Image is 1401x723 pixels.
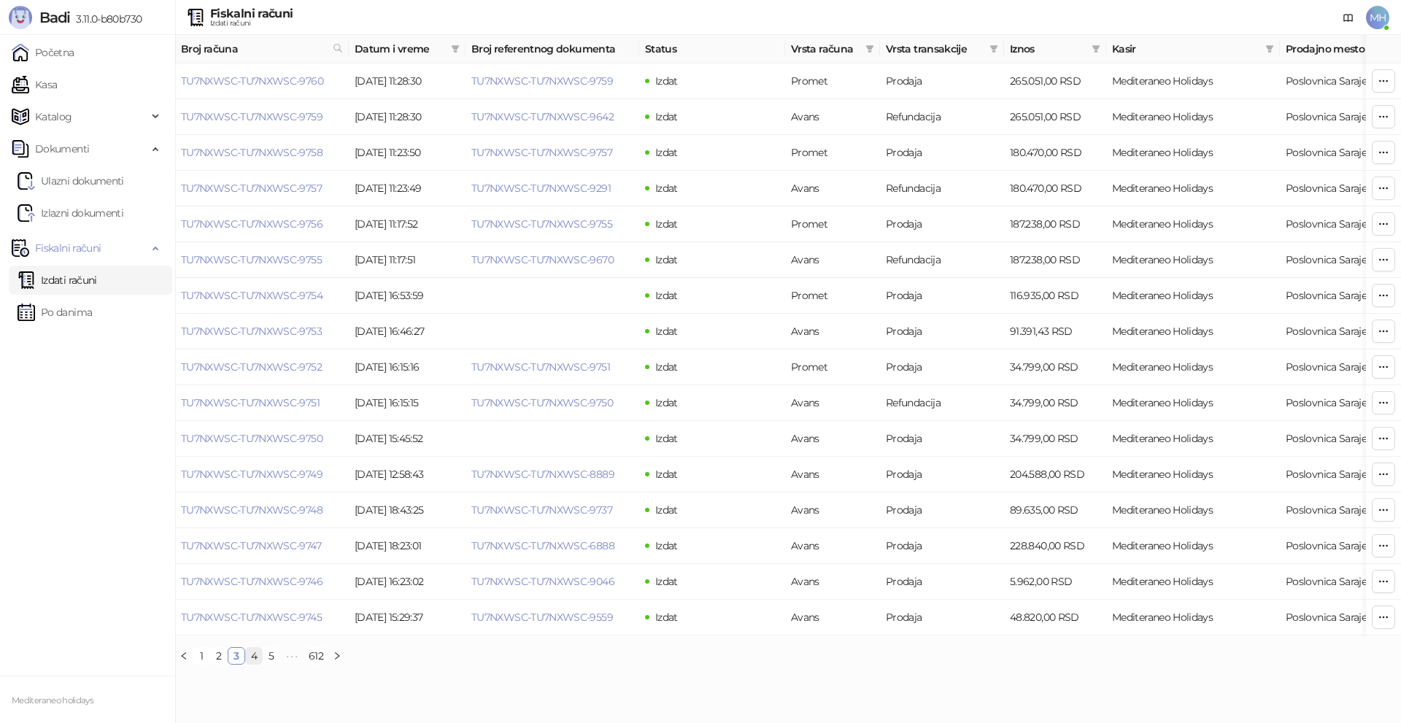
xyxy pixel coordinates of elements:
td: Mediteraneo Holidays [1106,385,1280,421]
a: TU7NXWSC-TU7NXWSC-9757 [181,182,322,195]
a: TU7NXWSC-TU7NXWSC-9737 [471,503,612,517]
td: [DATE] 16:23:02 [349,564,466,600]
a: TU7NXWSC-TU7NXWSC-9291 [471,182,611,195]
span: Izdat [655,182,678,195]
td: Promet [785,135,880,171]
li: 2 [210,647,228,665]
span: filter [1092,45,1100,53]
a: TU7NXWSC-TU7NXWSC-9760 [181,74,323,88]
td: Avans [785,528,880,564]
td: Prodaja [880,421,1004,457]
span: filter [862,38,877,60]
li: Sledeća strana [328,647,346,665]
span: Izdat [655,289,678,302]
span: Izdat [655,539,678,552]
td: TU7NXWSC-TU7NXWSC-9748 [175,492,349,528]
td: Mediteraneo Holidays [1106,457,1280,492]
td: Avans [785,600,880,635]
td: Mediteraneo Holidays [1106,242,1280,278]
td: TU7NXWSC-TU7NXWSC-9755 [175,242,349,278]
td: [DATE] 11:28:30 [349,63,466,99]
th: Vrsta računa [785,35,880,63]
td: Avans [785,385,880,421]
a: 2 [211,648,227,664]
a: TU7NXWSC-TU7NXWSC-9757 [471,146,612,159]
td: TU7NXWSC-TU7NXWSC-9759 [175,99,349,135]
td: [DATE] 18:23:01 [349,528,466,564]
td: Mediteraneo Holidays [1106,421,1280,457]
span: filter [987,38,1001,60]
a: TU7NXWSC-TU7NXWSC-9759 [181,110,323,123]
td: Prodaja [880,314,1004,349]
a: TU7NXWSC-TU7NXWSC-9046 [471,575,614,588]
span: filter [1265,45,1274,53]
td: 34.799,00 RSD [1004,349,1106,385]
a: TU7NXWSC-TU7NXWSC-8889 [471,468,614,481]
td: TU7NXWSC-TU7NXWSC-9752 [175,349,349,385]
a: Dokumentacija [1337,6,1360,29]
a: Početna [12,38,74,67]
td: Avans [785,171,880,206]
span: Badi [39,9,70,26]
span: Izdat [655,575,678,588]
span: MH [1366,6,1389,29]
span: 3.11.0-b80b730 [70,12,142,26]
td: 228.840,00 RSD [1004,528,1106,564]
span: filter [989,45,998,53]
td: Prodaja [880,135,1004,171]
td: Avans [785,457,880,492]
td: Mediteraneo Holidays [1106,206,1280,242]
th: Broj referentnog dokumenta [466,35,639,63]
td: Promet [785,349,880,385]
td: [DATE] 18:43:25 [349,492,466,528]
td: Refundacija [880,171,1004,206]
td: TU7NXWSC-TU7NXWSC-9754 [175,278,349,314]
a: Izlazni dokumenti [18,198,123,228]
a: Ulazni dokumentiUlazni dokumenti [18,166,124,196]
span: Vrsta računa [791,41,860,57]
span: Katalog [35,102,72,131]
td: Promet [785,63,880,99]
td: Mediteraneo Holidays [1106,314,1280,349]
span: filter [448,38,463,60]
a: TU7NXWSC-TU7NXWSC-9759 [471,74,613,88]
td: 265.051,00 RSD [1004,99,1106,135]
span: ••• [280,647,304,665]
a: TU7NXWSC-TU7NXWSC-9670 [471,253,614,266]
span: Izdat [655,253,678,266]
td: Prodaja [880,492,1004,528]
td: Avans [785,314,880,349]
img: Logo [9,6,32,29]
td: [DATE] 11:23:49 [349,171,466,206]
a: 1 [193,648,209,664]
a: TU7NXWSC-TU7NXWSC-9754 [181,289,323,302]
a: TU7NXWSC-TU7NXWSC-9750 [181,432,323,445]
a: 4 [246,648,262,664]
th: Broj računa [175,35,349,63]
td: Mediteraneo Holidays [1106,600,1280,635]
span: Fiskalni računi [35,233,101,263]
td: 91.391,43 RSD [1004,314,1106,349]
li: 1 [193,647,210,665]
div: Izdati računi [210,20,293,27]
td: 204.588,00 RSD [1004,457,1106,492]
td: Mediteraneo Holidays [1106,528,1280,564]
td: 89.635,00 RSD [1004,492,1106,528]
span: Izdat [655,503,678,517]
td: 48.820,00 RSD [1004,600,1106,635]
td: TU7NXWSC-TU7NXWSC-9753 [175,314,349,349]
li: Sledećih 5 Strana [280,647,304,665]
td: 34.799,00 RSD [1004,421,1106,457]
td: TU7NXWSC-TU7NXWSC-9751 [175,385,349,421]
td: Prodaja [880,63,1004,99]
td: Mediteraneo Holidays [1106,135,1280,171]
li: 5 [263,647,280,665]
span: Izdat [655,217,678,231]
span: Datum i vreme [355,41,445,57]
td: [DATE] 16:15:16 [349,349,466,385]
td: Prodaja [880,528,1004,564]
td: [DATE] 11:28:30 [349,99,466,135]
span: Izdat [655,360,678,374]
a: TU7NXWSC-TU7NXWSC-9755 [471,217,612,231]
span: Izdat [655,468,678,481]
